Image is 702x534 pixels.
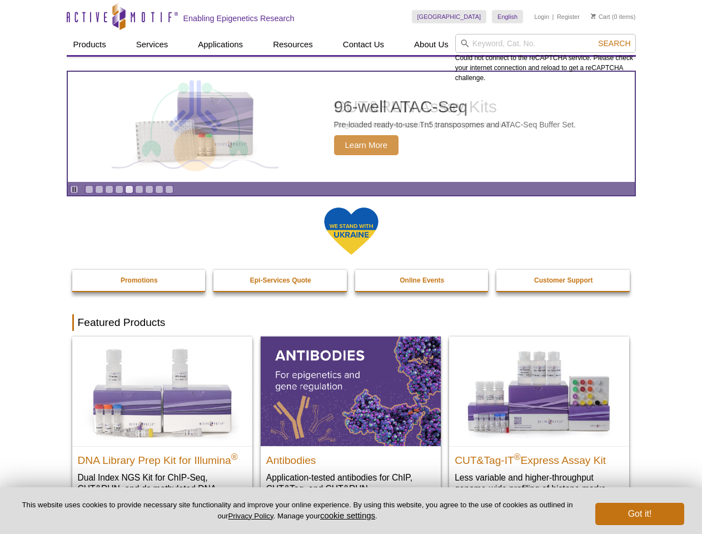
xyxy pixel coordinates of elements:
p: Pre-loaded ready-to-use Tn5 transposomes and ATAC-Seq Buffer Set. [334,120,576,130]
a: All Antibodies Antibodies Application-tested antibodies for ChIP, CUT&Tag, and CUT&RUN. [261,337,441,505]
a: CUT&Tag-IT® Express Assay Kit CUT&Tag-IT®Express Assay Kit Less variable and higher-throughput ge... [449,337,629,505]
button: cookie settings [320,511,375,520]
a: Toggle autoplay [70,185,78,194]
a: Customer Support [496,270,631,291]
img: Active Motif Kit photo [126,85,265,169]
a: Go to slide 8 [155,185,163,194]
h2: DNA Library Prep Kit for Illumina [78,449,247,466]
a: Contact Us [336,34,391,55]
a: Register [557,13,580,21]
h2: Antibodies [266,449,435,466]
a: Go to slide 1 [85,185,93,194]
li: | [552,10,554,23]
div: Could not connect to the reCAPTCHA service. Please check your internet connection and reload to g... [455,34,636,83]
li: (0 items) [591,10,636,23]
img: All Antibodies [261,337,441,446]
span: Search [598,39,630,48]
a: Go to slide 9 [165,185,173,194]
sup: ® [514,452,521,461]
img: We Stand With Ukraine [323,206,379,256]
strong: Customer Support [534,276,593,284]
strong: Online Events [400,276,444,284]
p: This website uses cookies to provide necessary site functionality and improve your online experie... [18,500,577,521]
a: Epi-Services Quote [213,270,348,291]
a: Go to slide 4 [115,185,123,194]
h2: CUT&Tag-IT Express Assay Kit [455,449,624,466]
button: Search [595,38,634,48]
h2: Featured Products [72,314,630,331]
a: Go to slide 6 [135,185,143,194]
sup: ® [231,452,238,461]
a: Privacy Policy [228,512,273,520]
a: DNA Library Prep Kit for Illumina DNA Library Prep Kit for Illumina® Dual Index NGS Kit for ChIP-... [72,337,252,516]
article: 96-well ATAC-Seq [68,72,635,182]
img: DNA Library Prep Kit for Illumina [72,337,252,446]
a: Cart [591,13,610,21]
h2: 96-well ATAC-Seq [334,98,576,115]
a: Go to slide 7 [145,185,153,194]
a: Go to slide 3 [105,185,113,194]
p: Application-tested antibodies for ChIP, CUT&Tag, and CUT&RUN. [266,472,435,495]
a: Go to slide 5 [125,185,133,194]
p: Dual Index NGS Kit for ChIP-Seq, CUT&RUN, and ds methylated DNA assays. [78,472,247,506]
a: Promotions [72,270,207,291]
img: Your Cart [591,13,596,19]
button: Got it! [595,503,684,525]
a: Products [67,34,113,55]
a: Login [534,13,549,21]
strong: Promotions [121,276,158,284]
span: Learn More [334,135,399,155]
a: Online Events [355,270,490,291]
a: Go to slide 2 [95,185,103,194]
a: Resources [266,34,320,55]
h2: Enabling Epigenetics Research [183,13,295,23]
input: Keyword, Cat. No. [455,34,636,53]
a: Active Motif Kit photo 96-well ATAC-Seq Pre-loaded ready-to-use Tn5 transposomes and ATAC-Seq Buf... [68,72,635,182]
a: Applications [191,34,250,55]
p: Less variable and higher-throughput genome-wide profiling of histone marks​. [455,472,624,495]
a: Services [130,34,175,55]
a: English [492,10,523,23]
a: [GEOGRAPHIC_DATA] [412,10,487,23]
img: CUT&Tag-IT® Express Assay Kit [449,337,629,446]
strong: Epi-Services Quote [250,276,311,284]
a: About Us [407,34,455,55]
